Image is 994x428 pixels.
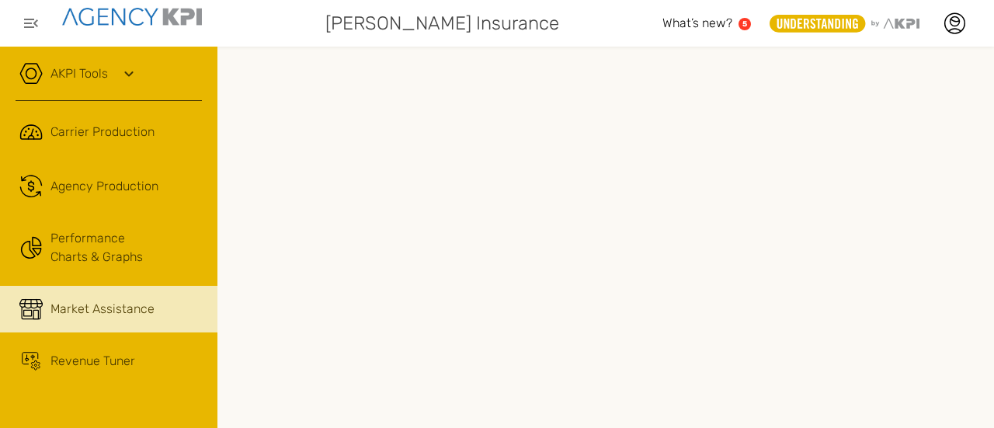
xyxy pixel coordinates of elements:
[50,300,155,318] span: Market Assistance
[50,64,108,83] a: AKPI Tools
[662,16,732,30] span: What’s new?
[50,177,158,196] span: Agency Production
[50,123,155,141] span: Carrier Production
[50,352,135,371] span: Revenue Tuner
[325,9,559,37] span: [PERSON_NAME] Insurance
[739,18,751,30] a: 5
[742,19,747,28] text: 5
[62,8,202,26] img: agencykpi-logo-550x69-2d9e3fa8.png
